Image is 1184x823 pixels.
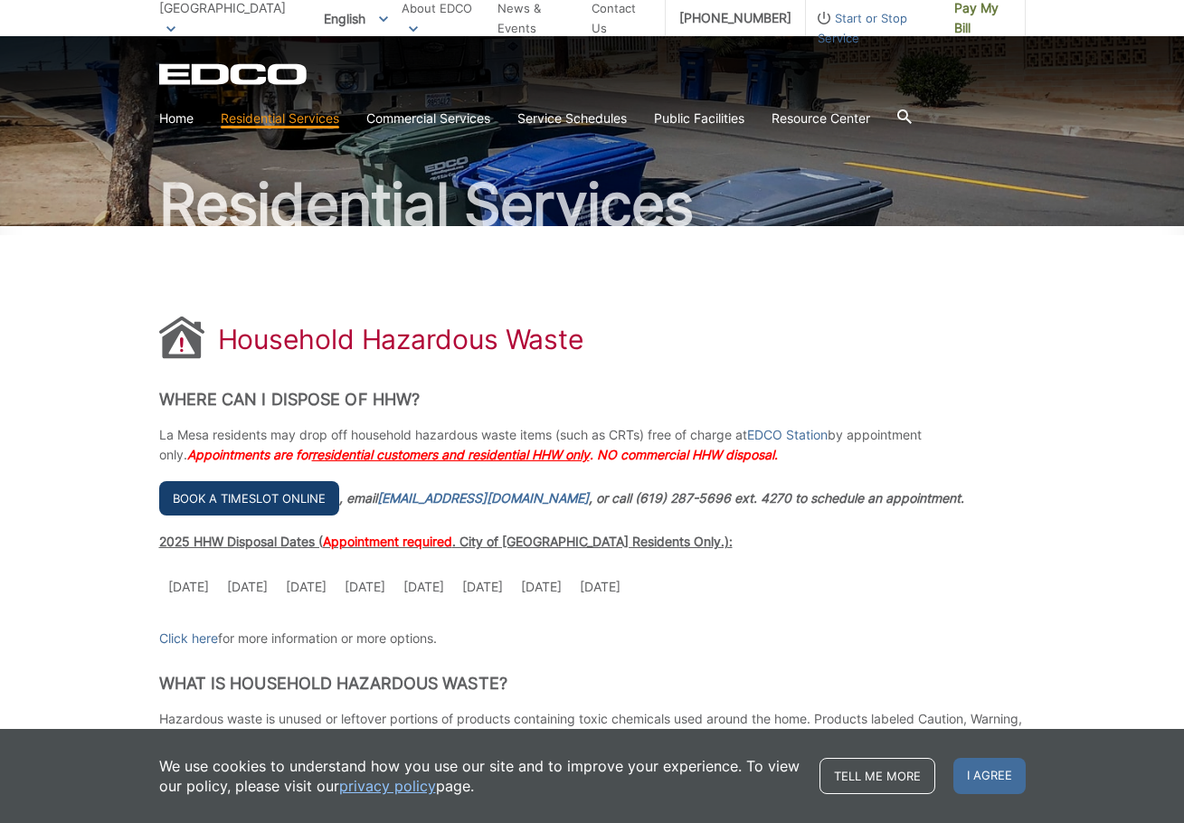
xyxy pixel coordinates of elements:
[366,109,490,128] a: Commercial Services
[159,709,1026,749] p: Hazardous waste is unused or leftover portions of products containing toxic chemicals used around...
[159,481,339,516] a: Book a timeslot online
[159,568,218,606] td: [DATE]
[159,175,1026,233] h2: Residential Services
[187,447,778,462] span: Appointments are for . NO commercial HHW disposal.
[159,674,1026,694] h2: What is Household Hazardous Waste?
[394,568,453,606] td: [DATE]
[159,534,733,549] span: 2025 HHW Disposal Dates ( . City of [GEOGRAPHIC_DATA] Residents Only.):
[159,756,801,796] p: We use cookies to understand how you use our site and to improve your experience. To view our pol...
[654,109,744,128] a: Public Facilities
[227,577,268,597] p: [DATE]
[377,488,589,508] a: [EMAIL_ADDRESS][DOMAIN_NAME]
[512,568,571,606] td: [DATE]
[218,323,584,355] h1: Household Hazardous Waste
[345,577,385,597] p: [DATE]
[453,568,512,606] td: [DATE]
[221,109,339,128] a: Residential Services
[159,63,309,85] a: EDCD logo. Return to the homepage.
[339,490,964,506] em: , email , or call (619) 287-5696 ext. 4270 to schedule an appointment.
[953,758,1026,794] span: I agree
[310,4,402,33] span: English
[339,776,436,796] a: privacy policy
[517,109,627,128] a: Service Schedules
[159,109,194,128] a: Home
[571,568,630,606] td: [DATE]
[772,109,870,128] a: Resource Center
[277,568,336,606] td: [DATE]
[159,425,1026,465] p: La Mesa residents may drop off household hazardous waste items (such as CRTs) free of charge at b...
[819,758,935,794] a: Tell me more
[159,390,1026,410] h2: Where Can I Dispose of HHW?
[312,447,590,462] span: residential customers and residential HHW only
[159,629,218,648] a: Click here
[323,534,452,549] span: Appointment required
[159,629,1026,648] p: for more information or more options.
[747,425,828,445] a: EDCO Station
